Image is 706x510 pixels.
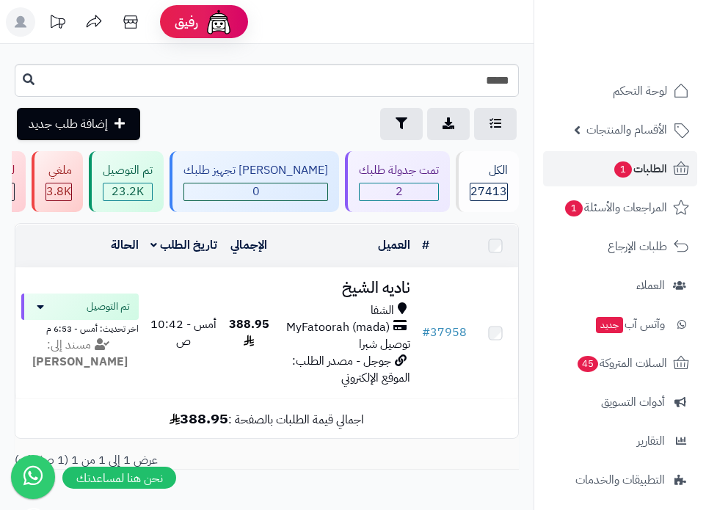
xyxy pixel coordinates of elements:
[103,162,153,179] div: تم التوصيل
[543,151,697,186] a: الطلبات1
[565,200,583,216] span: 1
[29,115,108,133] span: إضافة طلب جديد
[596,317,623,333] span: جديد
[46,183,71,200] span: 3.8K
[613,159,667,179] span: الطلبات
[608,236,667,257] span: طلبات الإرجاع
[150,236,217,254] a: تاريخ الطلب
[637,431,665,451] span: التقارير
[378,236,410,254] a: العميل
[87,299,130,314] span: تم التوصيل
[470,162,508,179] div: الكل
[453,151,522,212] a: الكل27413
[150,316,216,350] span: أمس - 10:42 ص
[359,335,410,353] span: توصيل شبرا
[39,7,76,40] a: تحديثات المنصة
[292,352,410,387] span: جوجل - مصدر الطلب: الموقع الإلكتروني
[543,462,697,498] a: التطبيقات والخدمات
[543,73,697,109] a: لوحة التحكم
[601,392,665,412] span: أدوات التسويق
[229,316,269,350] span: 388.95
[204,7,233,37] img: ai-face.png
[167,151,342,212] a: [PERSON_NAME] تجهيز طلبك 0
[103,183,152,200] div: 23216
[360,183,438,200] span: 2
[470,183,507,200] span: 27413
[10,337,150,371] div: مسند إلى:
[636,275,665,296] span: العملاء
[543,307,697,342] a: وآتس آبجديد
[576,353,667,374] span: السلات المتروكة
[614,161,632,178] span: 1
[281,280,410,296] h3: ناديه الشيخ
[29,151,86,212] a: ملغي 3.8K
[543,268,697,303] a: العملاء
[230,236,267,254] a: الإجمالي
[21,320,139,335] div: اخر تحديث: أمس - 6:53 م
[183,162,328,179] div: [PERSON_NAME] تجهيز طلبك
[594,314,665,335] span: وآتس آب
[543,229,697,264] a: طلبات الإرجاع
[4,452,530,469] div: عرض 1 إلى 1 من 1 (1 صفحات)
[286,319,390,336] span: MyFatoorah (mada)
[359,162,439,179] div: تمت جدولة طلبك
[578,356,598,372] span: 45
[111,236,139,254] a: الحالة
[422,324,430,341] span: #
[15,399,518,438] td: اجمالي قيمة الطلبات بالصفحة :
[422,236,429,254] a: #
[543,346,697,381] a: السلات المتروكة45
[103,183,152,200] span: 23.2K
[422,324,467,341] a: #37958
[46,162,72,179] div: ملغي
[32,353,128,371] strong: [PERSON_NAME]
[543,385,697,420] a: أدوات التسويق
[86,151,167,212] a: تم التوصيل 23.2K
[184,183,327,200] span: 0
[17,108,140,140] a: إضافة طلب جديد
[170,407,228,429] b: 388.95
[371,302,394,319] span: الشفا
[613,81,667,101] span: لوحة التحكم
[175,13,198,31] span: رفيق
[342,151,453,212] a: تمت جدولة طلبك 2
[46,183,71,200] div: 3818
[543,190,697,225] a: المراجعات والأسئلة1
[543,423,697,459] a: التقارير
[586,120,667,140] span: الأقسام والمنتجات
[575,470,665,490] span: التطبيقات والخدمات
[564,197,667,218] span: المراجعات والأسئلة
